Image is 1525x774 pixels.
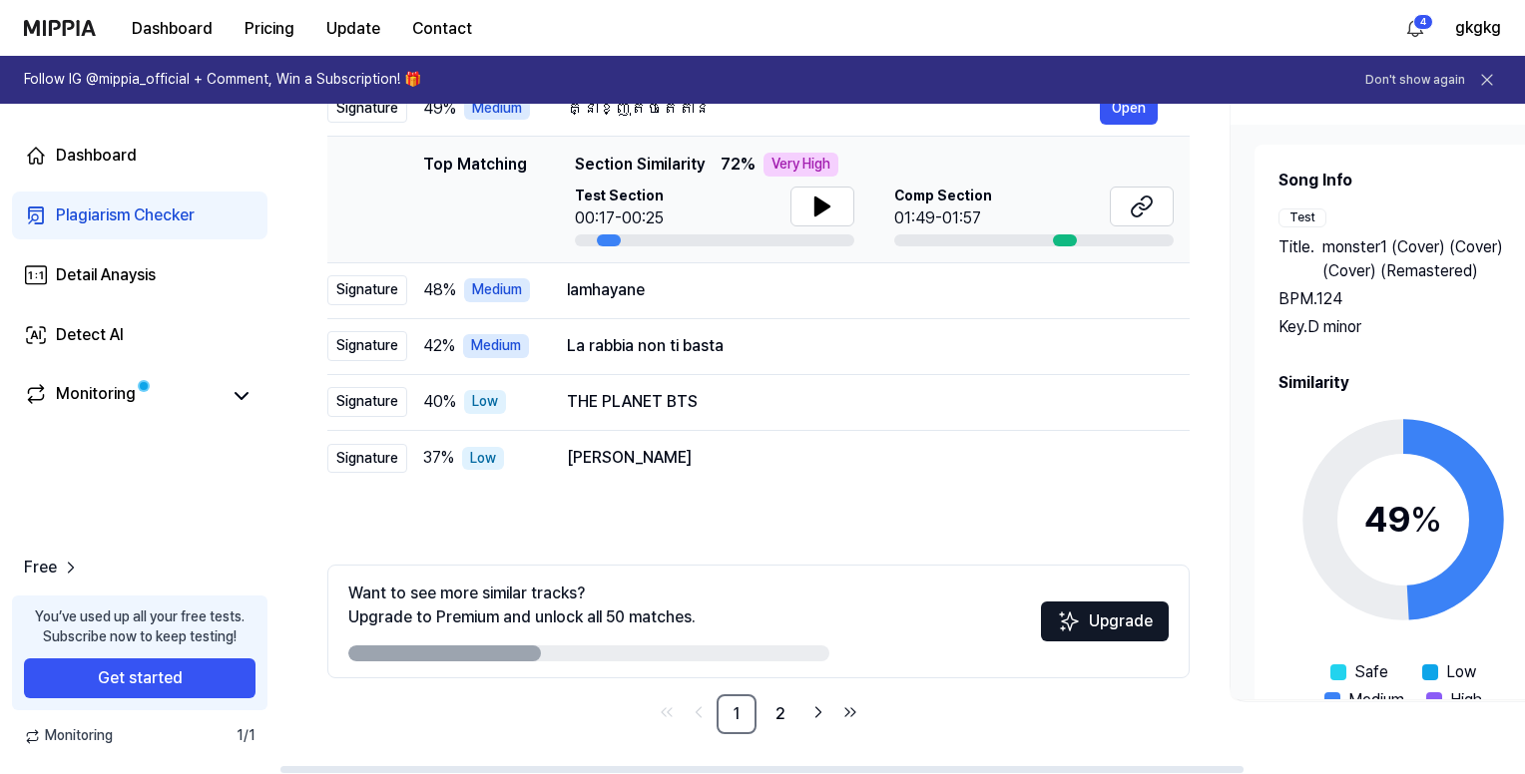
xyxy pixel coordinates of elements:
nav: pagination [327,694,1190,734]
a: Update [310,1,396,56]
button: Contact [396,9,488,49]
span: 49 % [423,97,456,121]
div: Very High [763,153,838,177]
div: 49 [1364,493,1442,547]
a: SparklesUpgrade [1041,618,1169,637]
a: Free [24,556,81,580]
button: gkgkg [1455,16,1501,40]
div: Top Matching [423,153,527,246]
span: Low [1446,660,1476,684]
span: Title . [1278,235,1314,283]
div: Medium [464,97,530,121]
div: Signature [327,444,407,474]
div: lamhayane [567,278,1158,302]
a: Detail Anaysis [12,251,267,299]
div: Plagiarism Checker [56,203,195,227]
div: Low [464,390,506,414]
div: Dashboard [56,144,137,168]
div: 4 [1413,14,1433,30]
button: Don't show again [1365,72,1465,89]
a: Go to previous page [685,698,713,726]
span: 48 % [423,278,456,302]
button: Dashboard [116,9,229,49]
div: 01:49-01:57 [894,206,992,230]
div: Monitoring [56,382,136,410]
div: Signature [327,331,407,361]
a: Dashboard [12,132,267,180]
div: Detect AI [56,323,124,347]
span: Section Similarity [575,153,705,177]
a: Go to next page [804,698,832,726]
a: Monitoring [24,382,220,410]
div: THE PLANET BTS [567,390,1158,414]
img: Sparkles [1057,609,1081,633]
button: Upgrade [1041,601,1169,641]
span: Comp Section [894,187,992,206]
div: Signature [327,275,407,305]
a: 2 [761,694,800,734]
button: Update [310,9,396,49]
div: Low [462,447,504,471]
span: Medium [1348,688,1404,712]
div: [PERSON_NAME] [567,446,1158,470]
div: 00:17-00:25 [575,206,664,230]
span: 40 % [423,390,456,414]
div: Test [1278,208,1326,227]
a: Detect AI [12,311,267,359]
span: 42 % [423,334,455,358]
a: Go to first page [653,698,681,726]
span: High [1450,688,1482,712]
span: 37 % [423,446,454,470]
span: Safe [1354,660,1388,684]
span: % [1410,498,1442,541]
span: Monitoring [24,726,113,746]
a: 1 [717,694,757,734]
button: Get started [24,658,255,698]
span: Free [24,556,57,580]
div: Medium [464,278,530,302]
img: logo [24,20,96,36]
div: La rabbia non ti basta [567,334,1158,358]
div: You’ve used up all your free tests. Subscribe now to keep testing! [35,607,245,646]
div: Detail Anaysis [56,263,156,287]
div: គ្នាខ្ញុំតិចតែតាន់ [567,97,1100,121]
button: 알림4 [1399,12,1431,44]
div: Signature [327,387,407,417]
div: Want to see more similar tracks? Upgrade to Premium and unlock all 50 matches. [348,581,696,629]
img: 알림 [1403,16,1427,40]
button: Pricing [229,9,310,49]
h1: Follow IG @mippia_official + Comment, Win a Subscription! 🎁 [24,70,421,90]
button: Open [1100,93,1158,125]
div: Signature [327,94,407,124]
div: Medium [463,334,529,358]
a: Go to last page [836,698,864,726]
a: Plagiarism Checker [12,192,267,239]
span: Test Section [575,187,664,206]
span: 1 / 1 [237,726,255,746]
span: 72 % [721,153,756,177]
